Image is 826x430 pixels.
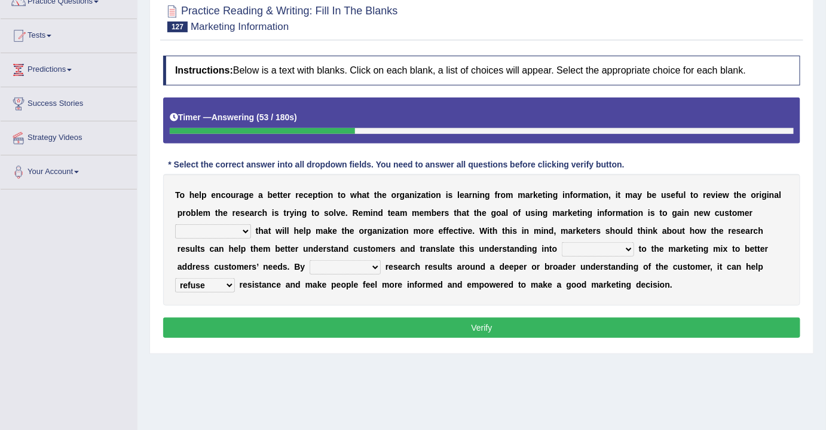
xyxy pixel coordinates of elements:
[324,208,329,218] b: s
[446,226,449,236] b: f
[232,208,235,218] b: r
[518,208,521,218] b: f
[371,208,373,218] b: i
[353,208,359,218] b: R
[490,226,492,236] b: t
[429,190,431,200] b: i
[196,208,198,218] b: l
[464,190,469,200] b: a
[400,190,405,200] b: g
[194,190,199,200] b: e
[432,208,437,218] b: b
[762,190,767,200] b: g
[485,190,490,200] b: g
[383,226,385,236] b: i
[274,208,279,218] b: s
[775,190,779,200] b: a
[328,226,332,236] b: k
[201,190,207,200] b: p
[304,226,306,236] b: l
[725,208,730,218] b: s
[694,208,699,218] b: n
[1,121,137,151] a: Strategy Videos
[294,112,297,122] b: )
[454,208,457,218] b: t
[631,208,633,218] b: i
[259,112,294,122] b: 53 / 180s
[618,190,621,200] b: t
[568,208,573,218] b: k
[215,208,218,218] b: t
[223,208,228,218] b: e
[388,226,393,236] b: a
[391,208,396,218] b: e
[426,190,429,200] b: t
[368,226,373,236] b: g
[400,208,407,218] b: m
[212,112,255,122] b: Answering
[170,113,297,122] h5: Timer —
[565,190,570,200] b: n
[533,190,538,200] b: k
[191,208,196,218] b: b
[678,190,684,200] b: u
[525,208,531,218] b: u
[431,190,436,200] b: o
[286,208,289,218] b: r
[699,208,704,218] b: e
[364,226,367,236] b: r
[359,208,363,218] b: e
[482,208,487,218] b: e
[751,190,757,200] b: o
[321,190,323,200] b: i
[409,190,415,200] b: n
[395,208,400,218] b: a
[560,208,565,218] b: a
[647,190,652,200] b: b
[276,226,282,236] b: w
[367,190,370,200] b: t
[273,190,277,200] b: e
[660,208,663,218] b: t
[524,226,530,236] b: n
[314,208,320,218] b: o
[417,190,421,200] b: z
[221,190,226,200] b: c
[236,190,239,200] b: r
[163,2,398,32] h2: Practice Reading & Writing: Fill In The Blanks
[513,208,518,218] b: o
[302,208,307,218] b: g
[480,190,485,200] b: n
[671,190,676,200] b: e
[505,226,510,236] b: h
[506,190,513,200] b: m
[462,208,467,218] b: a
[596,190,598,200] b: i
[373,208,378,218] b: n
[706,190,711,200] b: e
[472,190,478,200] b: n
[399,226,404,236] b: o
[272,208,274,218] b: i
[414,226,421,236] b: m
[449,226,454,236] b: e
[543,190,546,200] b: t
[672,208,678,218] b: g
[718,190,723,200] b: e
[1,155,137,185] a: Your Account
[304,190,308,200] b: c
[175,65,233,75] b: Instructions:
[518,190,525,200] b: m
[1,53,137,83] a: Predictions
[437,208,442,218] b: e
[163,158,629,171] div: * Select the correct answer into all dropdown fields. You need to answer all questions before cli...
[479,226,487,236] b: W
[720,208,725,218] b: u
[648,208,650,218] b: i
[254,208,257,218] b: r
[496,208,501,218] b: o
[299,226,304,236] b: e
[512,226,517,236] b: s
[474,208,477,218] b: t
[684,208,690,218] b: n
